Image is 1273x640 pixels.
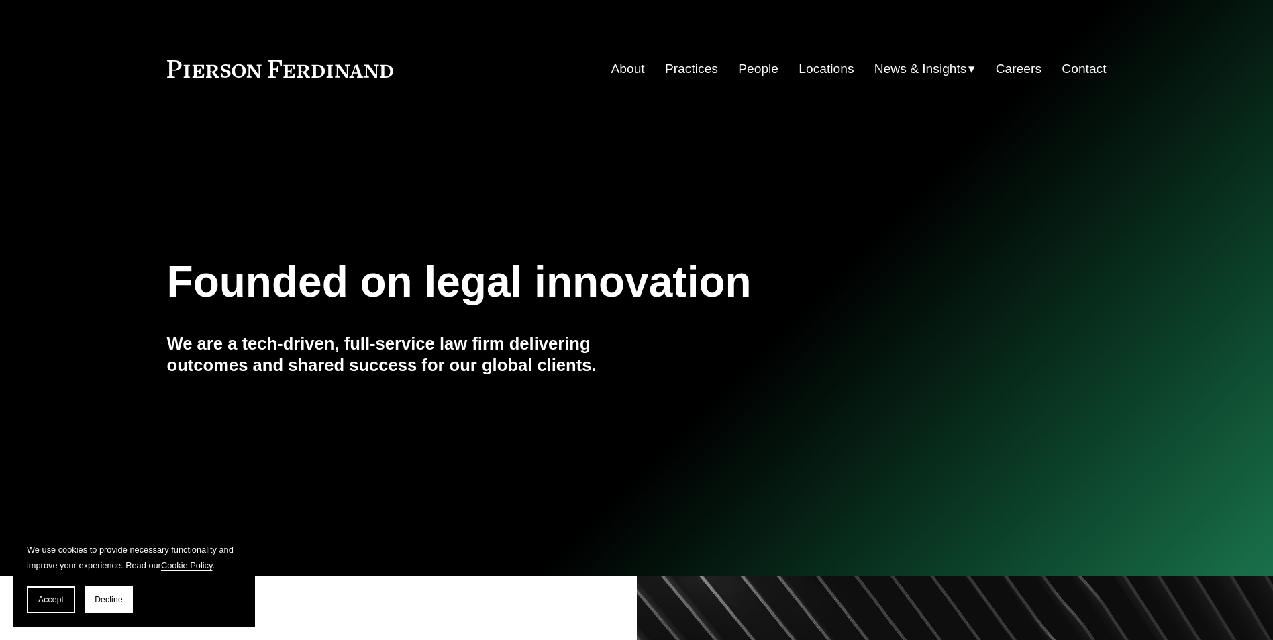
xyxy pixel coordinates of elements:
[13,529,255,627] section: Cookie banner
[167,258,950,307] h1: Founded on legal innovation
[611,56,645,82] a: About
[1062,56,1106,82] a: Contact
[167,333,637,376] h4: We are a tech-driven, full-service law firm delivering outcomes and shared success for our global...
[874,58,967,81] span: News & Insights
[85,586,133,613] button: Decline
[161,560,213,570] a: Cookie Policy
[27,586,75,613] button: Accept
[996,56,1041,82] a: Careers
[799,56,854,82] a: Locations
[665,56,718,82] a: Practices
[874,56,976,82] a: folder dropdown
[738,56,778,82] a: People
[27,542,242,573] p: We use cookies to provide necessary functionality and improve your experience. Read our .
[95,595,123,604] span: Decline
[38,595,64,604] span: Accept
